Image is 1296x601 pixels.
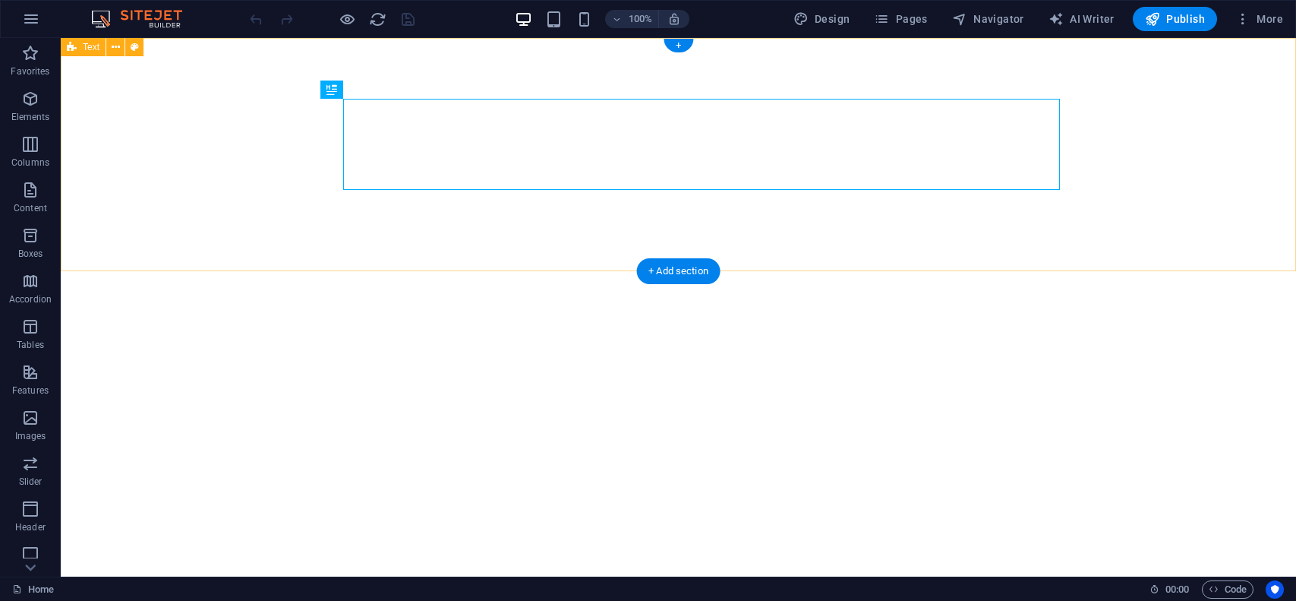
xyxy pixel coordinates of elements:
[1165,580,1189,599] span: 00 00
[14,202,47,214] p: Content
[368,10,386,28] button: reload
[338,10,356,28] button: Click here to leave preview mode and continue editing
[605,10,659,28] button: 100%
[628,10,652,28] h6: 100%
[18,248,43,260] p: Boxes
[1042,7,1121,31] button: AI Writer
[1176,584,1178,595] span: :
[11,157,49,169] p: Columns
[9,293,52,305] p: Accordion
[83,43,99,52] span: Text
[1149,580,1190,599] h6: Session time
[12,384,49,397] p: Features
[19,476,43,488] p: Slider
[1202,580,1253,599] button: Code
[12,580,54,599] a: Click to cancel selection. Double-click to open Pages
[1229,7,1289,31] button: More
[667,12,681,26] i: On resize automatically adjust zoom level to fit chosen device.
[17,339,44,351] p: Tables
[636,258,721,284] div: + Add section
[793,11,850,27] span: Design
[1266,580,1284,599] button: Usercentrics
[1048,11,1115,27] span: AI Writer
[1209,580,1247,599] span: Code
[787,7,856,31] button: Design
[874,11,927,27] span: Pages
[1235,11,1283,27] span: More
[15,521,46,533] p: Header
[11,111,50,123] p: Elements
[868,7,933,31] button: Pages
[787,7,856,31] div: Design (Ctrl+Alt+Y)
[946,7,1030,31] button: Navigator
[369,11,386,28] i: Reload page
[664,39,693,52] div: +
[87,10,201,28] img: Editor Logo
[11,65,49,77] p: Favorites
[1145,11,1205,27] span: Publish
[952,11,1024,27] span: Navigator
[15,430,46,442] p: Images
[1133,7,1217,31] button: Publish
